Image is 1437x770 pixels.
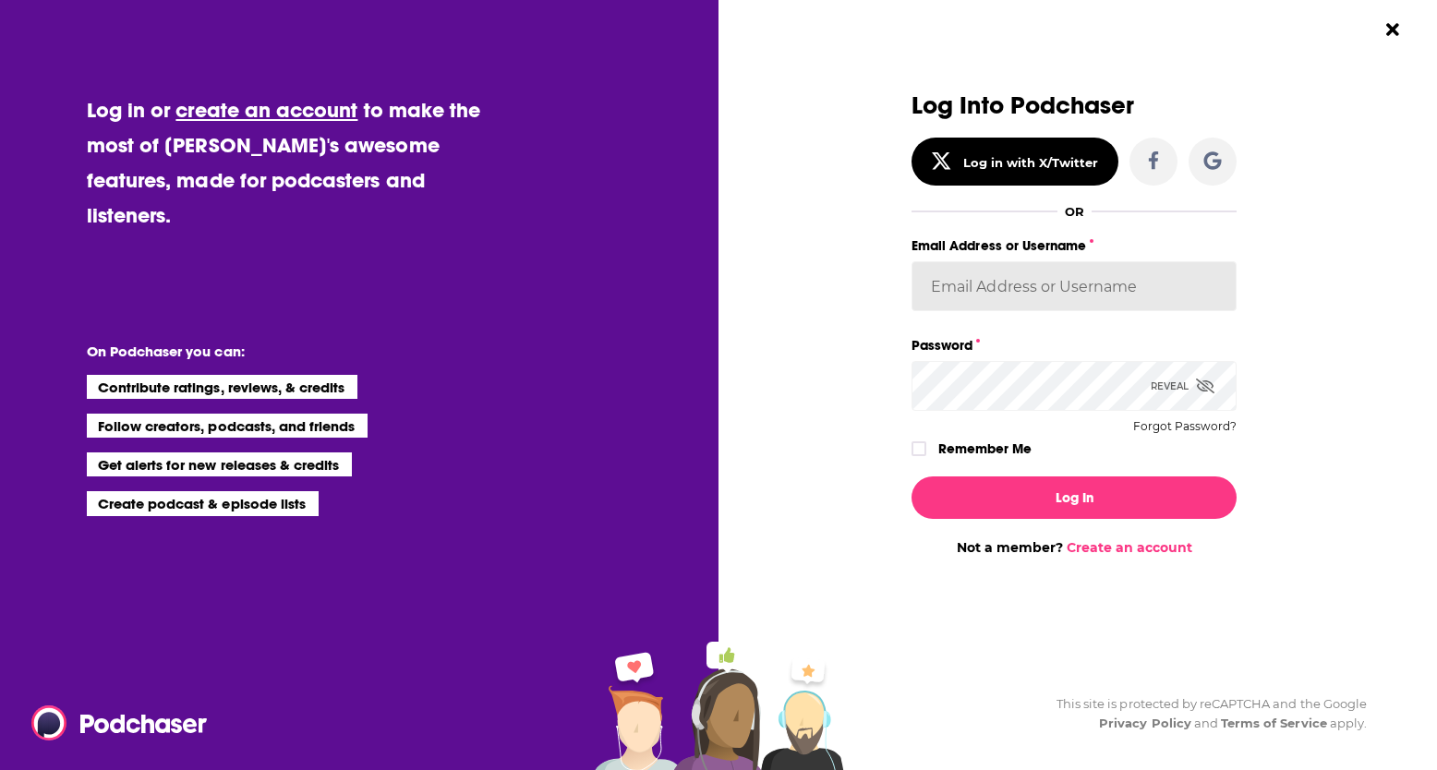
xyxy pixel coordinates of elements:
h3: Log Into Podchaser [912,92,1237,119]
a: Privacy Policy [1099,716,1191,730]
label: Remember Me [938,437,1032,461]
img: Podchaser - Follow, Share and Rate Podcasts [31,705,209,740]
a: Create an account [1067,539,1192,556]
a: create an account [175,97,357,123]
a: Terms of Service [1221,716,1327,730]
li: On Podchaser you can: [87,343,456,360]
button: Log in with X/Twitter [912,138,1118,186]
li: Contribute ratings, reviews, & credits [87,375,358,399]
input: Email Address or Username [912,261,1237,311]
div: This site is protected by reCAPTCHA and the Google and apply. [1042,694,1367,733]
button: Close Button [1375,12,1410,47]
li: Follow creators, podcasts, and friends [87,414,368,438]
li: Get alerts for new releases & credits [87,452,352,476]
li: Create podcast & episode lists [87,491,319,515]
div: Log in with X/Twitter [963,155,1099,170]
a: Podchaser - Follow, Share and Rate Podcasts [31,705,194,740]
div: Not a member? [912,539,1237,556]
div: Reveal [1151,361,1214,411]
label: Email Address or Username [912,234,1237,258]
button: Log In [912,476,1237,519]
div: OR [1065,204,1084,219]
label: Password [912,333,1237,357]
button: Forgot Password? [1133,420,1237,433]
